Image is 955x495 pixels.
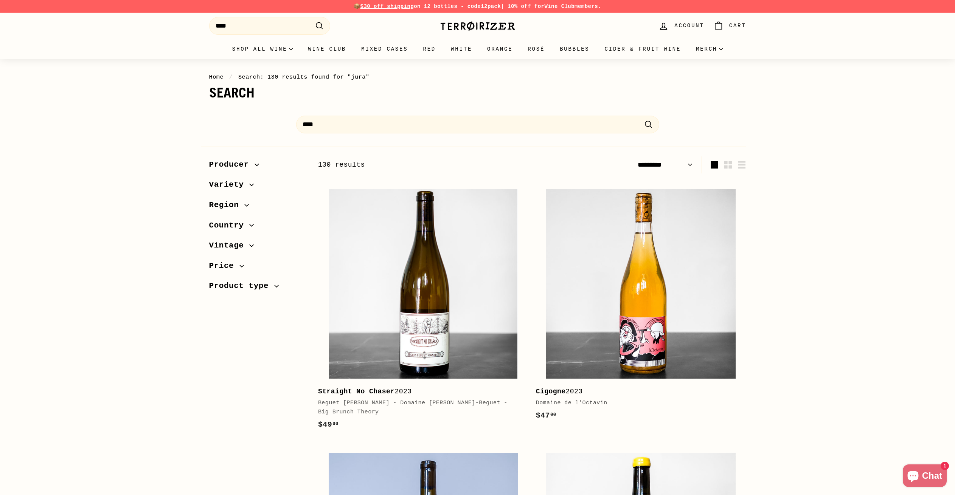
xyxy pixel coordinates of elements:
span: Cart [729,22,746,30]
a: Wine Club [544,3,575,9]
a: White [443,39,480,59]
nav: breadcrumbs [209,73,746,82]
div: Domaine de l'Octavin [536,399,739,408]
span: Producer [209,158,255,171]
a: Home [209,74,224,80]
div: 2023 [536,386,739,397]
b: Cigogne [536,388,566,395]
button: Product type [209,278,306,298]
button: Price [209,258,306,278]
sup: 00 [332,421,338,427]
div: 2023 [318,386,521,397]
span: Search: 130 results found for "jura" [238,74,370,80]
a: Account [654,15,708,37]
span: Price [209,260,240,272]
span: Vintage [209,239,250,252]
div: 130 results [318,159,532,170]
p: 📦 on 12 bottles - code | 10% off for members. [209,2,746,11]
strong: 12pack [481,3,501,9]
sup: 00 [550,412,556,418]
a: Cider & Fruit Wine [597,39,689,59]
span: Account [674,22,704,30]
a: Orange [480,39,520,59]
a: Mixed Cases [354,39,415,59]
span: Product type [209,280,275,292]
span: $49 [318,420,339,429]
a: Straight No Chaser2023Beguet [PERSON_NAME] - Domaine [PERSON_NAME]-Beguet - Big Brunch Theory [318,179,528,439]
a: Cart [709,15,751,37]
span: / [227,74,235,80]
button: Region [209,197,306,217]
a: Bubbles [552,39,597,59]
a: Wine Club [300,39,354,59]
a: Red [415,39,443,59]
h1: Search [209,85,746,101]
button: Vintage [209,237,306,258]
summary: Shop all wine [225,39,301,59]
span: Region [209,199,245,212]
a: Rosé [520,39,552,59]
b: Straight No Chaser [318,388,395,395]
div: Beguet [PERSON_NAME] - Domaine [PERSON_NAME]-Beguet - Big Brunch Theory [318,399,521,417]
span: Variety [209,178,250,191]
span: Country [209,219,250,232]
summary: Merch [688,39,730,59]
div: Primary [194,39,761,59]
button: Producer [209,156,306,177]
button: Country [209,217,306,238]
span: $30 off shipping [360,3,414,9]
a: Cigogne2023Domaine de l'Octavin [536,179,746,430]
button: Variety [209,176,306,197]
inbox-online-store-chat: Shopify online store chat [901,464,949,489]
span: $47 [536,411,556,420]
